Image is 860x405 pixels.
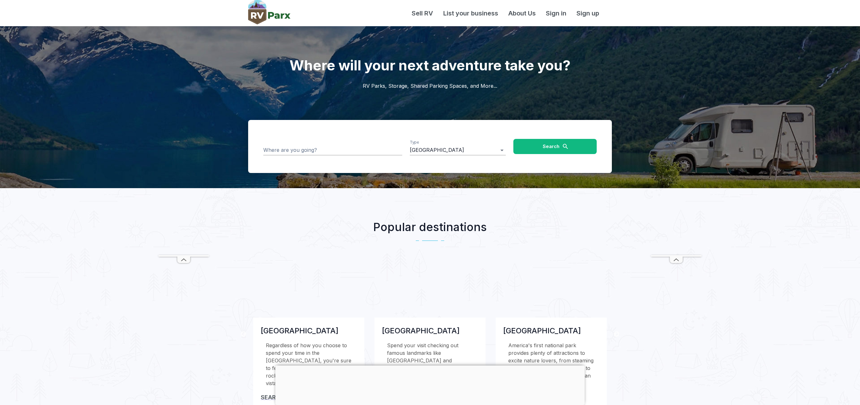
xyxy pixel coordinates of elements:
[503,9,541,18] a: About Us
[541,9,571,18] a: Sign in
[253,251,364,318] img: Grand Canyon National Park
[158,66,209,255] iframe: Advertisement
[248,74,612,120] h2: RV Parks, Storage, Shared Parking Spaces, and More...
[261,337,357,392] p: Regardless of how you choose to spend your time in the [GEOGRAPHIC_DATA], you're sure to feel sma...
[438,9,503,18] a: List your business
[248,218,612,235] h2: Popular destinations
[248,26,612,74] h1: Where will your next adventure take you?
[613,331,620,337] button: Next
[261,394,314,401] a: Search RV Parks
[496,251,607,318] img: Yellowstone National Park
[503,337,599,392] p: America's first national park provides plenty of attractions to excite nature lovers, from steami...
[651,66,702,255] iframe: Advertisement
[382,337,478,392] p: Spend your visit checking out famous landmarks like [GEOGRAPHIC_DATA] and [GEOGRAPHIC_DATA] or hi...
[382,325,478,337] h3: [GEOGRAPHIC_DATA]
[275,366,585,403] iframe: Advertisement
[513,139,597,154] button: Search
[410,140,419,145] label: Type
[240,331,247,337] button: Previous
[261,325,357,337] h3: [GEOGRAPHIC_DATA]
[407,9,438,18] a: Sell RV
[571,9,604,18] a: Sign up
[410,145,506,155] div: [GEOGRAPHIC_DATA]
[374,251,486,318] img: Yosemite National Park
[503,325,599,337] h3: [GEOGRAPHIC_DATA]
